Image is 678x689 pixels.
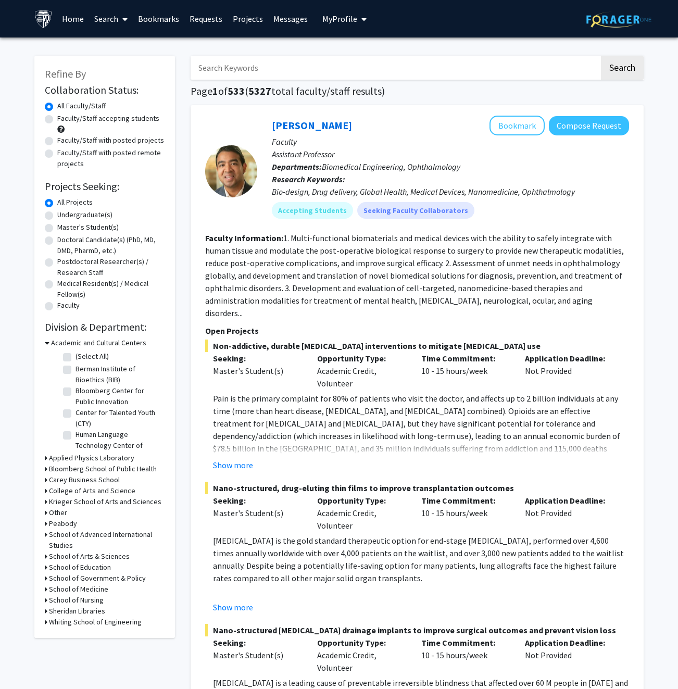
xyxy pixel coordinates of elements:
h3: College of Arts and Science [49,485,135,496]
p: Assistant Professor [272,148,629,160]
label: Faculty/Staff with posted projects [57,135,164,146]
label: Postdoctoral Researcher(s) / Research Staff [57,256,165,278]
img: Johns Hopkins University Logo [34,10,53,28]
a: Requests [184,1,228,37]
div: Not Provided [517,352,621,390]
h3: Whiting School of Engineering [49,617,142,628]
h3: Sheridan Libraries [49,606,105,617]
iframe: Chat [8,642,44,681]
a: Home [57,1,89,37]
img: ForagerOne Logo [586,11,651,28]
a: Bookmarks [133,1,184,37]
h3: Applied Physics Laboratory [49,453,134,463]
a: Search [89,1,133,37]
p: Seeking: [213,494,302,507]
p: Pain is the primary complaint for 80% of patients who visit the doctor, and affects up to 2 billi... [213,392,629,480]
p: Application Deadline: [525,352,613,365]
div: Master's Student(s) [213,649,302,661]
span: Refine By [45,67,86,80]
a: [PERSON_NAME] [272,119,352,132]
label: Bloomberg Center for Public Innovation [76,385,162,407]
button: Search [601,56,644,80]
span: Biomedical Engineering, Ophthalmology [322,161,460,172]
label: Doctoral Candidate(s) (PhD, MD, DMD, PharmD, etc.) [57,234,165,256]
div: 10 - 15 hours/week [413,494,518,532]
label: All Faculty/Staff [57,101,106,111]
span: Nano-structured [MEDICAL_DATA] drainage implants to improve surgical outcomes and prevent vision ... [205,624,629,636]
p: Time Commitment: [421,494,510,507]
span: 5327 [248,84,271,97]
button: Show more [213,601,253,613]
p: Opportunity Type: [317,494,406,507]
label: (Select All) [76,351,109,362]
h3: School of Arts & Sciences [49,551,130,562]
p: Seeking: [213,352,302,365]
h3: Krieger School of Arts and Sciences [49,496,161,507]
div: 10 - 15 hours/week [413,352,518,390]
div: 10 - 15 hours/week [413,636,518,674]
mat-chip: Seeking Faculty Collaborators [357,202,474,219]
label: Center for Talented Youth (CTY) [76,407,162,429]
div: Academic Credit, Volunteer [309,352,413,390]
h3: School of Advanced International Studies [49,529,165,551]
span: Non-addictive, durable [MEDICAL_DATA] interventions to mitigate [MEDICAL_DATA] use [205,340,629,352]
label: Master's Student(s) [57,222,119,233]
p: Open Projects [205,324,629,337]
fg-read-more: 1. Multi-functional biomaterials and medical devices with the ability to safely integrate with hu... [205,233,624,318]
h3: School of Medicine [49,584,108,595]
span: 1 [212,84,218,97]
p: [MEDICAL_DATA] is the gold standard therapeutic option for end-stage [MEDICAL_DATA], performed ov... [213,534,629,584]
h3: School of Education [49,562,111,573]
input: Search Keywords [191,56,599,80]
span: 533 [228,84,245,97]
span: Nano-structured, drug-eluting thin films to improve transplantation outcomes [205,482,629,494]
span: My Profile [322,14,357,24]
b: Research Keywords: [272,174,345,184]
label: Faculty/Staff with posted remote projects [57,147,165,169]
h2: Division & Department: [45,321,165,333]
h3: Academic and Cultural Centers [51,337,146,348]
p: Time Commitment: [421,636,510,649]
button: Add Kunal Parikh to Bookmarks [489,116,545,135]
p: Application Deadline: [525,494,613,507]
div: Not Provided [517,494,621,532]
p: Seeking: [213,636,302,649]
h2: Projects Seeking: [45,180,165,193]
div: Master's Student(s) [213,365,302,377]
label: Undergraduate(s) [57,209,112,220]
mat-chip: Accepting Students [272,202,353,219]
div: Academic Credit, Volunteer [309,494,413,532]
button: Compose Request to Kunal Parikh [549,116,629,135]
p: Application Deadline: [525,636,613,649]
p: Opportunity Type: [317,636,406,649]
div: Bio-design, Drug delivery, Global Health, Medical Devices, Nanomedicine, Ophthalmology [272,185,629,198]
label: Faculty/Staff accepting students [57,113,159,124]
label: Faculty [57,300,80,311]
div: Master's Student(s) [213,507,302,519]
label: Human Language Technology Center of Excellence (HLTCOE) [76,429,162,462]
h3: Carey Business School [49,474,120,485]
h3: Bloomberg School of Public Health [49,463,157,474]
h2: Collaboration Status: [45,84,165,96]
h3: School of Nursing [49,595,104,606]
a: Messages [268,1,313,37]
label: All Projects [57,197,93,208]
p: Opportunity Type: [317,352,406,365]
button: Show more [213,459,253,471]
b: Faculty Information: [205,233,283,243]
p: Faculty [272,135,629,148]
b: Departments: [272,161,322,172]
div: Academic Credit, Volunteer [309,636,413,674]
label: Medical Resident(s) / Medical Fellow(s) [57,278,165,300]
p: Time Commitment: [421,352,510,365]
h3: School of Government & Policy [49,573,146,584]
h3: Other [49,507,67,518]
div: Not Provided [517,636,621,674]
h3: Peabody [49,518,77,529]
h1: Page of ( total faculty/staff results) [191,85,644,97]
a: Projects [228,1,268,37]
label: Berman Institute of Bioethics (BIB) [76,364,162,385]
